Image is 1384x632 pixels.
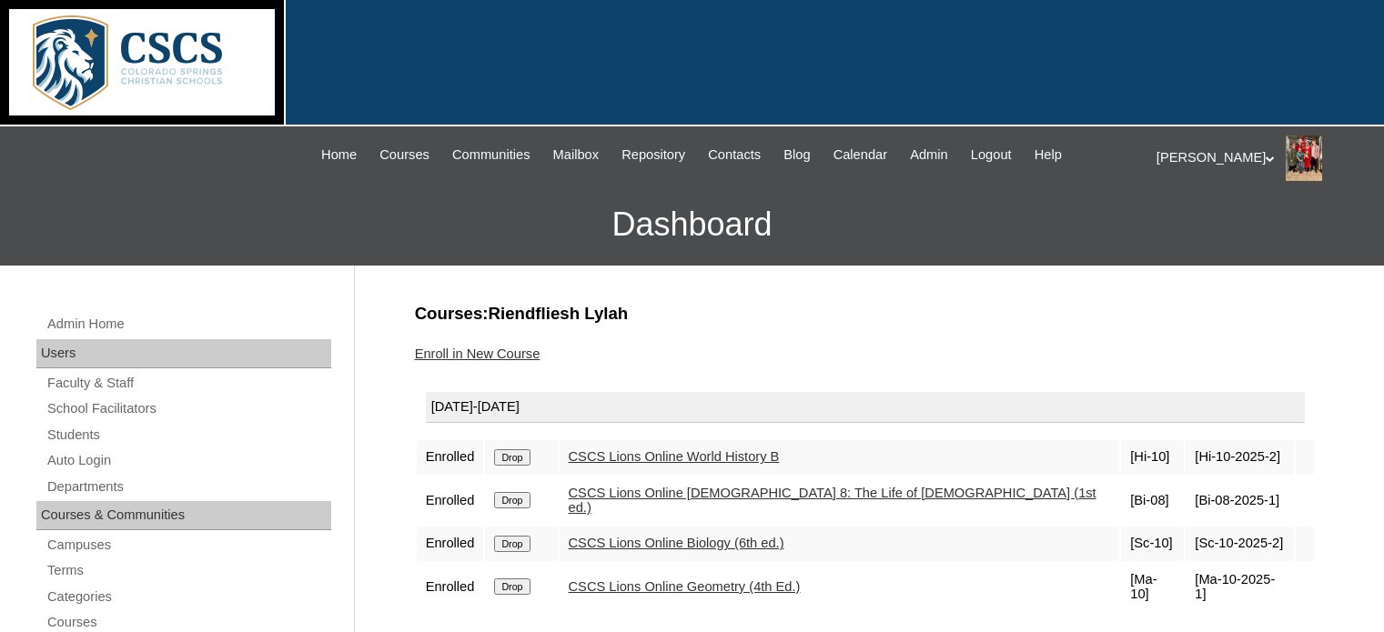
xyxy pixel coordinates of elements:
[9,184,1375,266] h3: Dashboard
[1186,477,1293,525] td: [Bi-08-2025-1]
[417,440,484,475] td: Enrolled
[45,397,331,420] a: School Facilitators
[426,392,1305,423] div: [DATE]-[DATE]
[824,145,896,166] a: Calendar
[45,476,331,498] a: Departments
[1121,477,1184,525] td: [Bi-08]
[417,477,484,525] td: Enrolled
[962,145,1021,166] a: Logout
[45,424,331,446] a: Students
[443,145,540,166] a: Communities
[417,563,484,611] td: Enrolled
[494,578,530,595] input: Drop
[36,339,331,368] div: Users
[1186,440,1293,475] td: [Hi-10-2025-2]
[45,559,331,582] a: Terms
[774,145,819,166] a: Blog
[910,145,948,166] span: Admin
[321,145,357,166] span: Home
[1186,563,1293,611] td: [Ma-10-2025-1]
[312,145,366,166] a: Home
[452,145,530,166] span: Communities
[45,313,331,336] a: Admin Home
[1025,145,1071,166] a: Help
[494,536,530,552] input: Drop
[1121,563,1184,611] td: [Ma-10]
[45,372,331,395] a: Faculty & Staff
[494,449,530,466] input: Drop
[569,449,780,464] a: CSCS Lions Online World History B
[9,9,275,115] img: logo-white.png
[1035,145,1062,166] span: Help
[1121,440,1184,475] td: [Hi-10]
[417,527,484,561] td: Enrolled
[544,145,609,166] a: Mailbox
[708,145,761,166] span: Contacts
[569,579,801,594] a: CSCS Lions Online Geometry (4th Ed.)
[45,534,331,557] a: Campuses
[569,486,1096,516] a: CSCS Lions Online [DEMOGRAPHIC_DATA] 8: The Life of [DEMOGRAPHIC_DATA] (1st ed.)
[494,492,530,508] input: Drop
[901,145,957,166] a: Admin
[1186,527,1293,561] td: [Sc-10-2025-2]
[612,145,694,166] a: Repository
[415,346,540,361] a: Enroll in New Course
[45,586,331,608] a: Categories
[379,145,429,166] span: Courses
[783,145,810,166] span: Blog
[36,501,331,530] div: Courses & Communities
[45,449,331,472] a: Auto Login
[415,302,1316,326] h3: Courses:Riendfliesh Lylah
[971,145,1012,166] span: Logout
[621,145,685,166] span: Repository
[1121,527,1184,561] td: [Sc-10]
[1286,135,1322,181] img: Stephanie Phillips
[833,145,887,166] span: Calendar
[699,145,770,166] a: Contacts
[1157,135,1366,181] div: [PERSON_NAME]
[370,145,439,166] a: Courses
[569,536,784,550] a: CSCS Lions Online Biology (6th ed.)
[553,145,600,166] span: Mailbox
